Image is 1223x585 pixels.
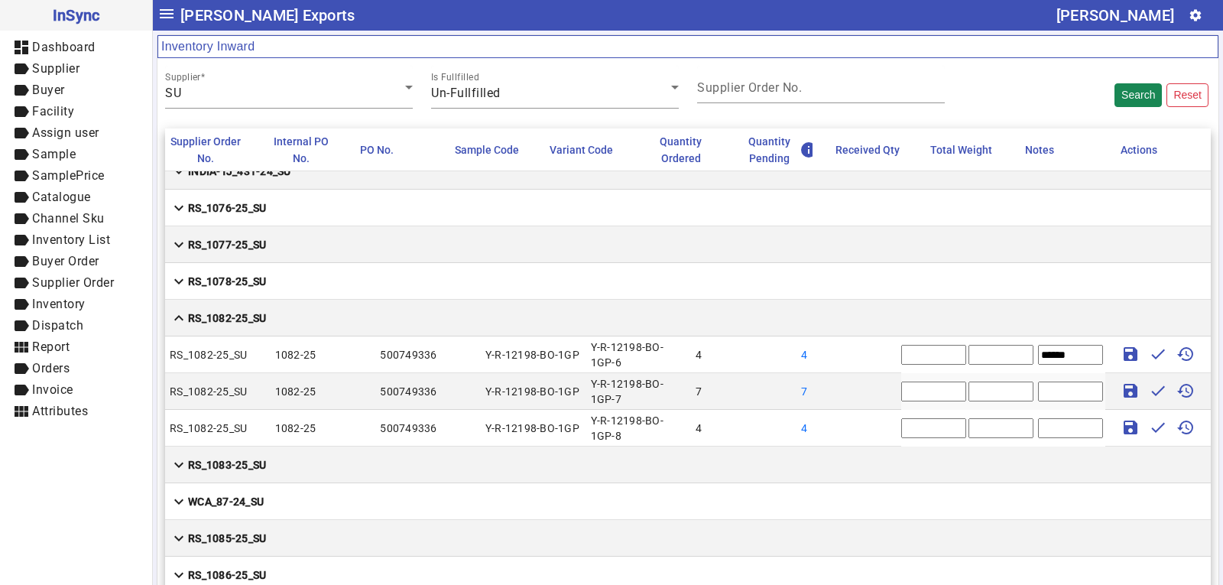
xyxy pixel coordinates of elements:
span: InSync [12,3,140,28]
div: Received Qty [835,141,913,158]
mat-cell: 4 [691,336,796,373]
mat-icon: label [12,317,31,335]
span: [PERSON_NAME] Exports [180,3,355,28]
mat-cell: 1082-25 [271,336,376,373]
strong: RS_1076-25_SU [188,200,266,216]
div: PO No. [360,141,407,158]
mat-cell: 500749336 [375,336,481,373]
mat-icon: label [12,60,31,78]
div: Supplier Order No. [170,133,242,167]
mat-icon: done [1149,382,1167,400]
mat-icon: label [12,124,31,142]
mat-icon: expand_more [170,566,188,584]
div: Quantity Ordered [645,133,717,167]
span: SU [165,86,181,100]
div: Notes [1025,141,1054,158]
span: Inventory [32,297,86,311]
span: Facility [32,104,74,119]
strong: RS_1085-25_SU [188,531,266,546]
mat-cell: 1082-25 [271,410,376,447]
mat-card-header: Inventory Inward [157,35,1218,58]
div: Actions [1121,141,1171,158]
mat-icon: label [12,145,31,164]
mat-icon: label [12,167,31,185]
span: Supplier [32,61,79,76]
mat-icon: expand_more [170,272,188,291]
mat-icon: label [12,102,31,121]
mat-label: Supplier Order No. [697,80,802,95]
strong: RS_1077-25_SU [188,237,266,252]
mat-cell: 1082-25 [271,373,376,410]
mat-icon: save [1121,418,1140,437]
span: Channel Sku [32,211,105,226]
mat-cell: RS_1082-25_SU [165,410,271,447]
mat-icon: save [1121,382,1140,400]
mat-icon: expand_less [170,309,188,327]
mat-icon: dashboard [12,38,31,57]
div: Quantity Ordered [645,133,731,167]
mat-label: Supplier [165,72,201,83]
mat-cell: 7 [691,373,796,410]
mat-cell: RS_1082-25_SU [165,336,271,373]
strong: RS_1082-25_SU [188,310,266,326]
mat-cell: Y-R-12198-BO-1GP [481,410,586,447]
strong: RS_1086-25_SU [188,567,266,583]
mat-cell: 500749336 [375,410,481,447]
mat-icon: settings [1189,8,1202,22]
mat-icon: label [12,274,31,292]
span: Catalogue [32,190,91,204]
mat-icon: expand_more [170,492,188,511]
mat-icon: label [12,210,31,228]
div: Received Qty [835,141,900,158]
strong: RS_1083-25_SU [188,457,266,473]
mat-icon: label [12,359,31,378]
span: Buyer Order [32,254,99,268]
button: Reset [1166,83,1208,107]
mat-cell: RS_1082-25_SU [165,373,271,410]
mat-icon: history [1176,382,1195,400]
mat-icon: label [12,188,31,206]
strong: RS_1078-25_SU [188,274,266,289]
div: Notes [1025,141,1068,158]
mat-icon: expand_more [170,456,188,474]
div: Variant Code [550,141,627,158]
button: Search [1114,83,1162,107]
span: Attributes [32,404,88,418]
mat-cell: Y-R-12198-BO-1GP-8 [586,410,692,447]
div: Supplier Order No. [170,133,255,167]
mat-label: Is Fullfilled [431,72,479,83]
span: Orders [32,361,70,375]
div: 4 [801,421,833,436]
span: Report [32,340,70,354]
mat-icon: done [1149,418,1167,437]
mat-cell: Y-R-12198-BO-1GP [481,336,586,373]
mat-icon: label [12,231,31,249]
mat-icon: view_module [12,402,31,421]
div: Variant Code [550,141,613,158]
div: Total Weight [930,141,1006,158]
mat-icon: history [1176,345,1195,363]
span: Assign user [32,125,99,140]
strong: WCA_87-24_SU [188,494,264,509]
span: Dashboard [32,40,96,54]
mat-icon: label [12,295,31,314]
mat-icon: label [12,81,31,99]
div: Sample Code [455,141,533,158]
mat-cell: Y-R-12198-BO-1GP-7 [586,373,692,410]
span: Inventory List [32,232,110,247]
mat-icon: view_module [12,338,31,356]
span: SamplePrice [32,168,105,183]
mat-icon: expand_more [170,529,188,548]
mat-icon: menu [157,5,176,23]
span: Sample [32,147,76,161]
div: 4 [801,347,833,362]
mat-icon: save [1121,345,1140,363]
div: Internal PO No. [264,133,336,167]
div: [PERSON_NAME] [1056,3,1174,28]
mat-icon: expand_more [170,236,188,254]
div: Quantity Pending [740,133,826,167]
mat-icon: info [800,141,813,159]
mat-icon: history [1176,418,1195,437]
div: Sample Code [455,141,519,158]
mat-icon: expand_more [170,199,188,217]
